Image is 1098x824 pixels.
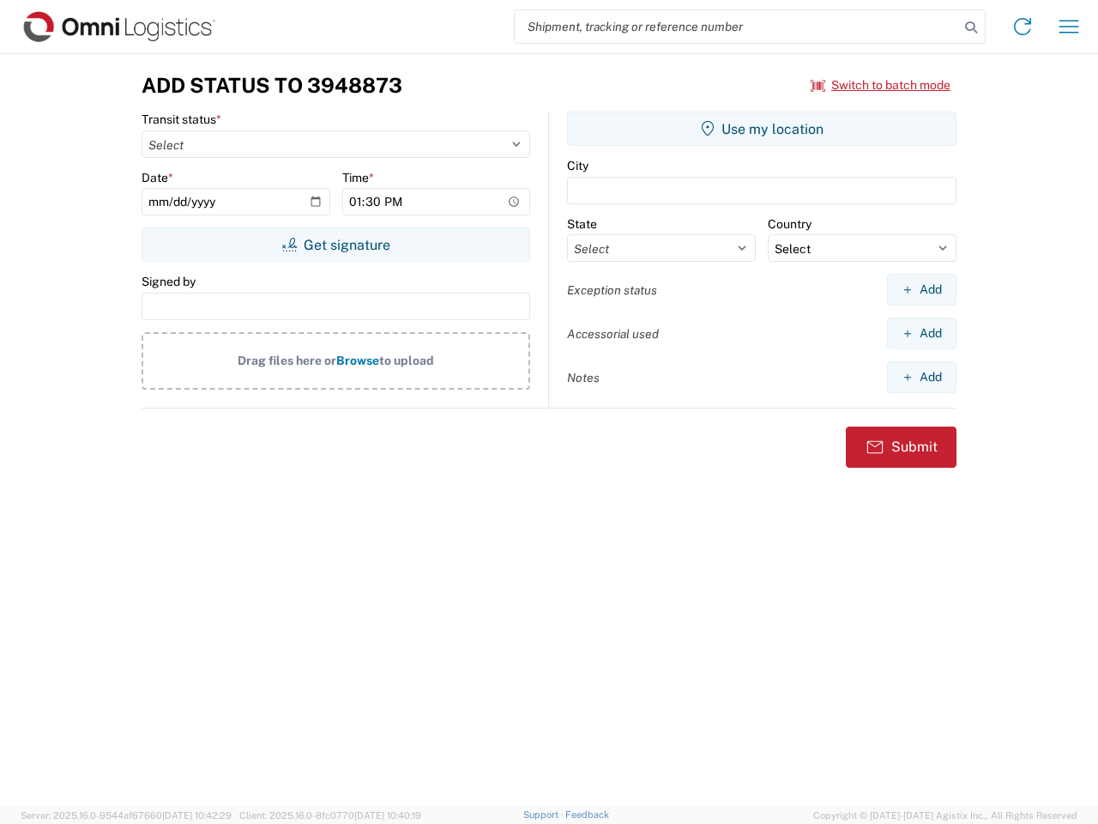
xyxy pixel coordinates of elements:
[523,809,566,820] a: Support
[567,282,657,298] label: Exception status
[768,216,811,232] label: Country
[142,274,196,289] label: Signed by
[342,170,374,185] label: Time
[142,73,402,98] h3: Add Status to 3948873
[354,810,421,821] span: [DATE] 10:40:19
[811,71,950,100] button: Switch to batch mode
[239,810,421,821] span: Client: 2025.16.0-8fc0770
[813,808,1077,823] span: Copyright © [DATE]-[DATE] Agistix Inc., All Rights Reserved
[21,810,232,821] span: Server: 2025.16.0-9544af67660
[887,274,956,306] button: Add
[846,427,956,468] button: Submit
[887,361,956,393] button: Add
[162,810,232,821] span: [DATE] 10:42:29
[887,318,956,349] button: Add
[142,170,173,185] label: Date
[379,354,434,367] span: to upload
[515,10,959,43] input: Shipment, tracking or reference number
[142,227,530,262] button: Get signature
[565,809,609,820] a: Feedback
[567,112,956,146] button: Use my location
[336,354,379,367] span: Browse
[567,326,659,342] label: Accessorial used
[567,158,588,173] label: City
[238,354,336,367] span: Drag files here or
[567,216,597,232] label: State
[142,112,221,127] label: Transit status
[567,370,600,385] label: Notes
